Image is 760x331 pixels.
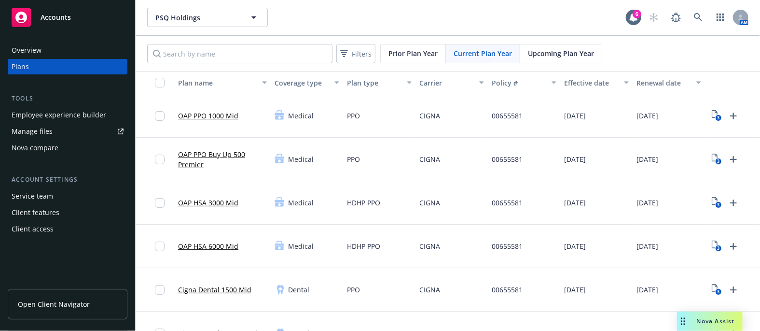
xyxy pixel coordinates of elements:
[347,285,360,295] span: PPO
[12,221,54,237] div: Client access
[8,4,127,31] a: Accounts
[8,221,127,237] a: Client access
[18,299,90,309] span: Open Client Navigator
[419,285,440,295] span: CIGNA
[697,317,735,325] span: Nova Assist
[8,43,127,58] a: Overview
[12,124,53,139] div: Manage files
[288,241,314,251] span: Medical
[644,8,663,27] a: Start snowing
[147,8,268,27] button: PSQ Holdings
[347,241,380,251] span: HDHP PPO
[288,111,314,121] span: Medical
[178,149,267,170] a: OAP PPO Buy Up 500 Premier
[8,124,127,139] a: Manage files
[415,71,488,94] button: Carrier
[419,241,440,251] span: CIGNA
[717,289,719,295] text: 3
[709,195,724,211] a: View Plan Documents
[633,71,705,94] button: Renewal date
[717,158,719,165] text: 3
[155,198,165,208] input: Toggle Row Selected
[564,78,618,88] div: Effective date
[347,78,401,88] div: Plan type
[709,152,724,167] a: View Plan Documents
[8,59,127,74] a: Plans
[726,108,741,124] a: Upload Plan Documents
[12,59,29,74] div: Plans
[419,198,440,208] span: CIGNA
[338,47,373,61] span: Filters
[178,285,251,295] a: Cigna Dental 1500 Mid
[488,71,560,94] button: Policy #
[633,10,641,18] div: 6
[347,198,380,208] span: HDHP PPO
[709,239,724,254] a: View Plan Documents
[12,43,41,58] div: Overview
[12,205,59,220] div: Client features
[178,241,238,251] a: OAP HSA 6000 Mid
[155,111,165,121] input: Toggle Row Selected
[8,205,127,220] a: Client features
[388,48,438,58] span: Prior Plan Year
[711,8,730,27] a: Switch app
[155,13,239,23] span: PSQ Holdings
[492,241,523,251] span: 00655581
[155,78,165,87] input: Select all
[41,14,71,21] span: Accounts
[8,107,127,123] a: Employee experience builder
[636,285,658,295] span: [DATE]
[492,111,523,121] span: 00655581
[492,198,523,208] span: 00655581
[288,285,309,295] span: Dental
[336,44,375,63] button: Filters
[147,44,332,63] input: Search by name
[726,152,741,167] a: Upload Plan Documents
[528,48,594,58] span: Upcoming Plan Year
[8,175,127,185] div: Account settings
[492,285,523,295] span: 00655581
[564,241,586,251] span: [DATE]
[8,140,127,156] a: Nova compare
[347,111,360,121] span: PPO
[636,154,658,164] span: [DATE]
[178,198,238,208] a: OAP HSA 3000 Mid
[726,282,741,298] a: Upload Plan Documents
[492,78,546,88] div: Policy #
[677,312,743,331] button: Nova Assist
[560,71,633,94] button: Effective date
[636,241,658,251] span: [DATE]
[717,245,719,252] text: 3
[343,71,415,94] button: Plan type
[178,78,256,88] div: Plan name
[636,111,658,121] span: [DATE]
[726,195,741,211] a: Upload Plan Documents
[636,78,691,88] div: Renewal date
[709,108,724,124] a: View Plan Documents
[717,202,719,208] text: 3
[677,312,689,331] div: Drag to move
[564,111,586,121] span: [DATE]
[717,115,719,121] text: 3
[155,242,165,251] input: Toggle Row Selected
[12,188,53,204] div: Service team
[155,155,165,164] input: Toggle Row Selected
[636,198,658,208] span: [DATE]
[288,154,314,164] span: Medical
[178,111,238,121] a: OAP PPO 1000 Mid
[689,8,708,27] a: Search
[666,8,686,27] a: Report a Bug
[419,78,473,88] div: Carrier
[454,48,512,58] span: Current Plan Year
[8,94,127,103] div: Tools
[288,198,314,208] span: Medical
[8,188,127,204] a: Service team
[271,71,343,94] button: Coverage type
[419,154,440,164] span: CIGNA
[564,285,586,295] span: [DATE]
[155,285,165,295] input: Toggle Row Selected
[352,49,372,59] span: Filters
[709,282,724,298] a: View Plan Documents
[12,140,58,156] div: Nova compare
[174,71,271,94] button: Plan name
